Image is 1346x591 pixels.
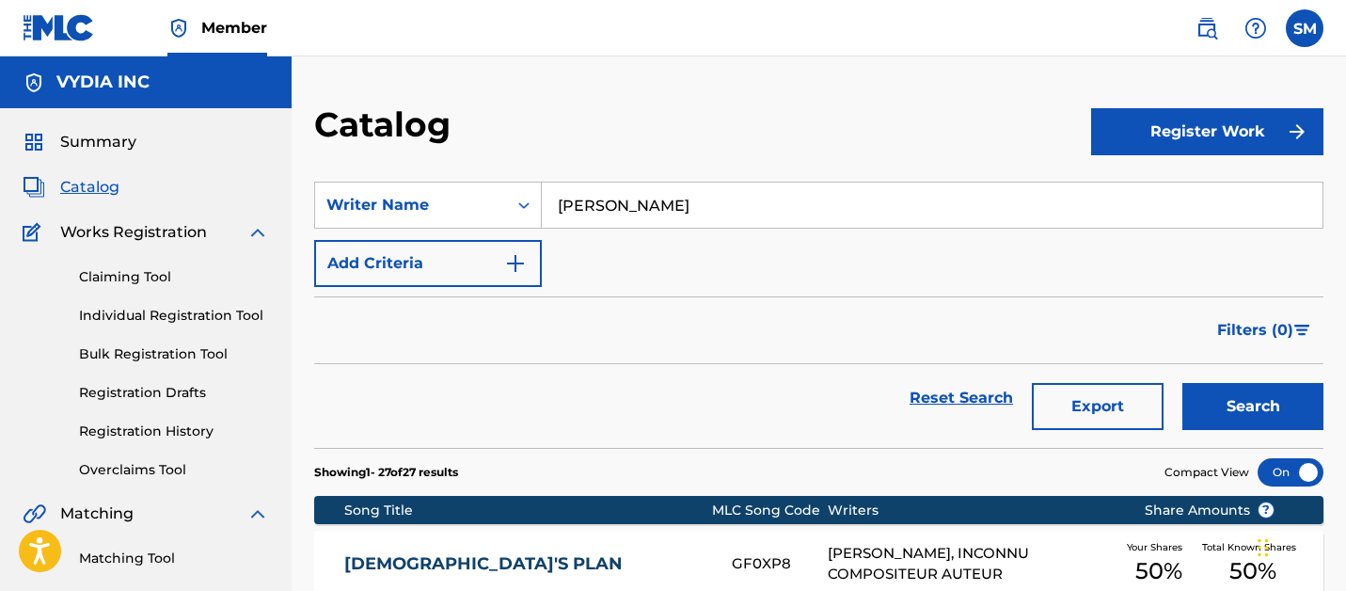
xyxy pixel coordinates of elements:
[79,267,269,287] a: Claiming Tool
[79,306,269,326] a: Individual Registration Tool
[23,72,45,94] img: Accounts
[1145,501,1275,520] span: Share Amounts
[79,383,269,403] a: Registration Drafts
[504,252,527,275] img: 9d2ae6d4665cec9f34b9.svg
[60,503,134,525] span: Matching
[1237,9,1275,47] div: Help
[1127,540,1190,554] span: Your Shares
[60,176,119,199] span: Catalog
[201,17,267,39] span: Member
[314,464,458,481] p: Showing 1 - 27 of 27 results
[79,422,269,441] a: Registration History
[314,104,460,146] h2: Catalog
[1032,383,1164,430] button: Export
[1294,325,1310,336] img: filter
[1244,17,1267,40] img: help
[1188,9,1226,47] a: Public Search
[60,131,136,153] span: Summary
[60,221,207,244] span: Works Registration
[1217,319,1293,342] span: Filters ( 0 )
[1258,519,1269,576] div: Drag
[1286,9,1323,47] div: User Menu
[1091,108,1323,155] button: Register Work
[23,176,45,199] img: Catalog
[23,221,47,244] img: Works Registration
[1229,554,1276,588] span: 50 %
[1252,501,1346,591] iframe: Chat Widget
[314,240,542,287] button: Add Criteria
[828,543,1116,585] div: [PERSON_NAME], INCONNU COMPOSITEUR AUTEUR
[79,344,269,364] a: Bulk Registration Tool
[23,503,46,525] img: Matching
[828,501,1116,520] div: Writers
[1182,383,1323,430] button: Search
[900,377,1022,419] a: Reset Search
[1164,464,1249,481] span: Compact View
[246,503,269,525] img: expand
[326,194,496,216] div: Writer Name
[1196,17,1218,40] img: search
[79,460,269,480] a: Overclaims Tool
[1135,554,1182,588] span: 50 %
[167,17,190,40] img: Top Rightsholder
[56,72,150,93] h5: VYDIA INC
[23,131,45,153] img: Summary
[344,553,706,575] a: [DEMOGRAPHIC_DATA]'S PLAN
[732,553,828,575] div: GF0XP8
[314,182,1323,448] form: Search Form
[23,131,136,153] a: SummarySummary
[712,501,827,520] div: MLC Song Code
[246,221,269,244] img: expand
[79,549,269,568] a: Matching Tool
[23,176,119,199] a: CatalogCatalog
[23,14,95,41] img: MLC Logo
[1202,540,1304,554] span: Total Known Shares
[344,501,712,520] div: Song Title
[1293,351,1346,503] iframe: Resource Center
[1286,120,1308,143] img: f7272a7cc735f4ea7f67.svg
[1206,307,1323,354] button: Filters (0)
